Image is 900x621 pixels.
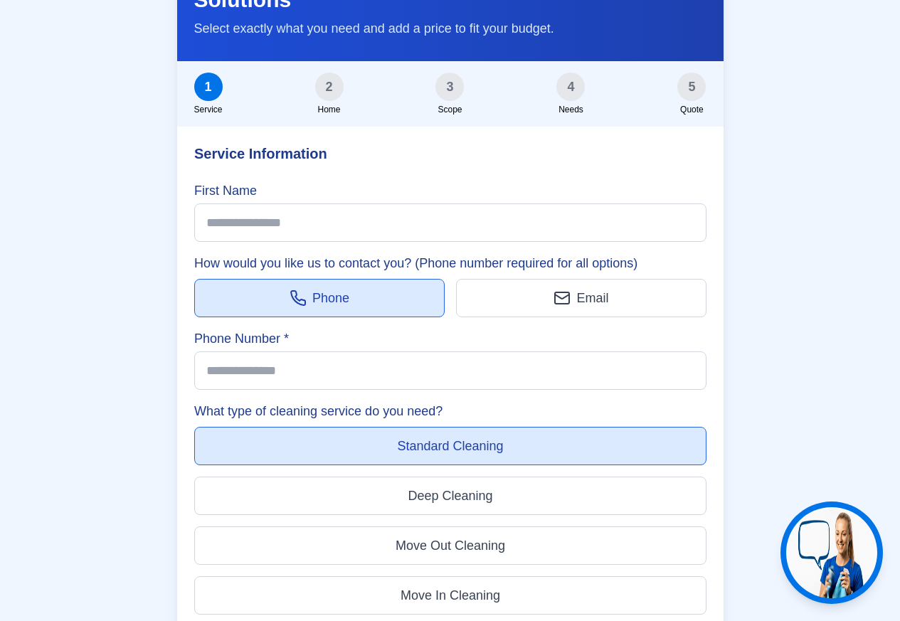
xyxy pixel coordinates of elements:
[317,104,340,115] span: Home
[435,73,464,101] div: 3
[556,73,585,101] div: 4
[194,144,706,164] h3: Service Information
[576,288,608,308] span: Email
[786,507,877,598] img: Jen
[194,181,706,201] label: First Name
[315,73,344,101] div: 2
[194,401,706,421] label: What type of cleaning service do you need?
[312,288,349,308] span: Phone
[397,436,503,456] span: Standard Cleaning
[438,104,462,115] span: Scope
[194,576,706,615] button: Move In Cleaning
[194,104,223,115] span: Service
[194,73,223,101] div: 1
[456,279,706,317] button: Email
[780,501,883,604] button: Get help from Jen
[194,477,706,515] button: Deep Cleaning
[194,253,706,273] label: How would you like us to contact you? (Phone number required for all options)
[408,486,492,506] span: Deep Cleaning
[558,104,583,115] span: Needs
[194,18,706,38] p: Select exactly what you need and add a price to fit your budget.
[677,73,706,101] div: 5
[194,427,706,465] button: Standard Cleaning
[194,279,445,317] button: Phone
[194,526,706,565] button: Move Out Cleaning
[400,585,499,605] span: Move In Cleaning
[395,536,504,556] span: Move Out Cleaning
[194,329,706,349] label: Phone Number *
[680,104,704,115] span: Quote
